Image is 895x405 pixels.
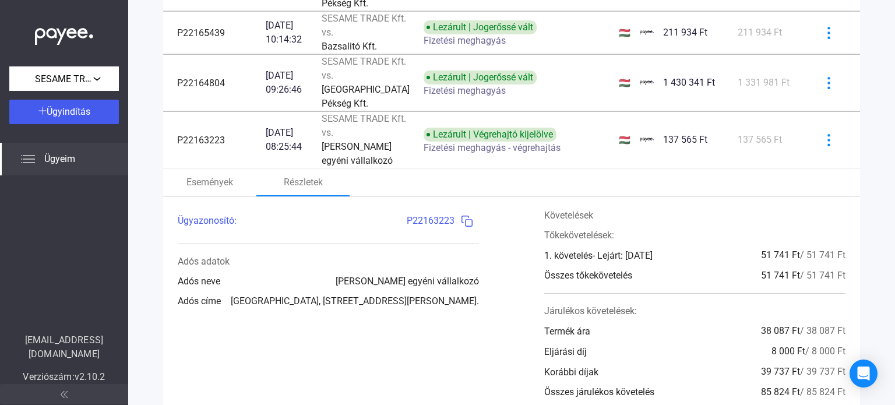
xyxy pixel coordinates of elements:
[800,325,845,336] font: / 38 087 Ft
[25,334,103,360] font: [EMAIL_ADDRESS][DOMAIN_NAME]
[800,366,845,377] font: / 39 737 Ft
[231,295,479,307] font: [GEOGRAPHIC_DATA], [STREET_ADDRESS][PERSON_NAME].
[640,26,654,40] img: kedvezményezett-logó
[177,135,225,146] font: P22163223
[823,77,835,89] img: kékebb
[805,346,845,357] font: / 8 000 Ft
[38,107,47,115] img: plus-white.svg
[266,127,302,152] font: [DATE] 08:25:44
[761,249,800,260] font: 51 741 Ft
[424,85,506,96] font: Fizetési meghagyás
[47,106,90,117] font: Ügyindítás
[663,134,707,145] font: 137 565 Ft
[177,78,225,89] font: P22164804
[800,270,845,281] font: / 51 741 Ft
[9,100,119,124] button: Ügyindítás
[44,153,75,164] font: Ügyeim
[322,141,393,166] font: [PERSON_NAME] egyéni vállalkozó
[61,391,68,398] img: arrow-double-left-grey.svg
[761,270,800,281] font: 51 741 Ft
[544,326,590,337] font: Termék ára
[619,78,630,89] font: 🇭🇺
[544,386,654,397] font: Összes járulékos követelés
[9,66,119,91] button: SESAME TRADE Kft.
[433,22,533,33] font: Lezárult | Jogerőssé vált
[640,133,654,147] img: kedvezményezett-logó
[336,276,479,287] font: [PERSON_NAME] egyéni vállalkozó
[424,35,506,46] font: Fizetési meghagyás
[461,215,473,227] img: másolatkék
[322,56,406,81] font: SESAME TRADE Kft. vs.
[823,134,835,146] img: kékebb
[454,209,479,233] button: másolatkék
[424,142,561,153] font: Fizetési meghagyás - végrehajtás
[761,366,800,377] font: 39 737 Ft
[816,128,841,152] button: kékebb
[593,250,653,261] font: - Lejárt: [DATE]
[816,20,841,45] button: kékebb
[800,249,845,260] font: / 51 741 Ft
[663,27,707,38] font: 211 934 Ft
[544,250,593,261] font: 1. követelés
[178,256,230,267] font: Adós adatok
[266,70,302,95] font: [DATE] 09:26:46
[322,84,410,109] font: [GEOGRAPHIC_DATA] Pékség Kft.
[433,129,553,140] font: Lezárult | Végrehajtó kijelölve
[35,73,119,84] font: SESAME TRADE Kft.
[771,346,805,357] font: 8 000 Ft
[850,360,878,388] div: Intercom Messenger megnyitása
[738,77,790,88] font: 1 331 981 Ft
[266,20,302,45] font: [DATE] 10:14:32
[322,13,406,38] font: SESAME TRADE Kft. vs.
[544,367,598,378] font: Korábbi díjak
[738,134,782,145] font: 137 565 Ft
[75,371,105,382] font: v2.10.2
[640,76,654,90] img: kedvezményezett-logó
[544,305,637,316] font: Járulékos követelések:
[738,27,782,38] font: 211 934 Ft
[433,72,533,83] font: Lezárult | Jogerőssé vált
[178,295,221,307] font: Adós címe
[35,22,93,45] img: white-payee-white-dot.svg
[322,113,406,138] font: SESAME TRADE Kft. vs.
[619,135,630,146] font: 🇭🇺
[761,325,800,336] font: 38 087 Ft
[23,371,74,382] font: Verziószám:
[816,71,841,95] button: kékebb
[177,27,225,38] font: P22165439
[322,41,377,52] font: Bazsalitó Kft.
[407,215,454,226] font: P22163223
[663,77,715,88] font: 1 430 341 Ft
[178,215,237,226] font: Ügyazonosító:
[21,152,35,166] img: list.svg
[284,177,323,188] font: Részletek
[186,177,233,188] font: Események
[544,346,587,357] font: Eljárási díj
[761,386,800,397] font: 85 824 Ft
[544,230,614,241] font: Tőkekövetelések:
[800,386,845,397] font: / 85 824 Ft
[619,27,630,38] font: 🇭🇺
[178,276,220,287] font: Adós neve
[823,27,835,39] img: kékebb
[544,270,632,281] font: Összes tőkekövetelés
[544,210,593,221] font: Követelések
